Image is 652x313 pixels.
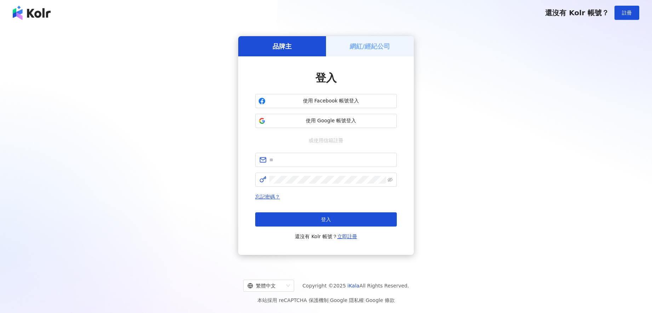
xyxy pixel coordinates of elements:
span: 本站採用 reCAPTCHA 保護機制 [257,296,394,304]
a: Google 隱私權 [330,297,364,303]
a: iKala [348,283,360,289]
span: 註冊 [622,10,632,16]
span: eye-invisible [388,177,393,182]
span: 使用 Google 帳號登入 [268,117,394,124]
a: 忘記密碼？ [255,194,280,200]
button: 使用 Google 帳號登入 [255,114,397,128]
a: Google 條款 [366,297,395,303]
img: logo [13,6,51,20]
span: | [328,297,330,303]
button: 使用 Facebook 帳號登入 [255,94,397,108]
h5: 品牌主 [273,42,292,51]
span: 還沒有 Kolr 帳號？ [545,9,609,17]
span: Copyright © 2025 All Rights Reserved. [303,281,409,290]
button: 登入 [255,212,397,227]
span: 登入 [321,217,331,222]
span: 或使用信箱註冊 [304,136,348,144]
a: 立即註冊 [337,234,357,239]
h5: 網紅/經紀公司 [350,42,390,51]
button: 註冊 [614,6,639,20]
div: 繁體中文 [247,280,284,291]
span: 還沒有 Kolr 帳號？ [295,232,357,241]
span: | [364,297,366,303]
span: 登入 [315,72,337,84]
span: 使用 Facebook 帳號登入 [268,97,394,105]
